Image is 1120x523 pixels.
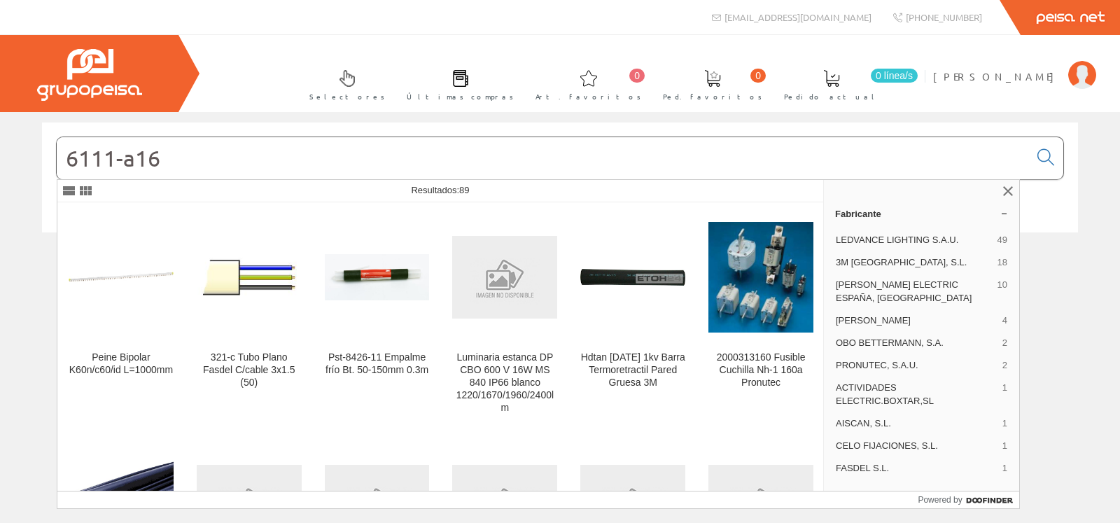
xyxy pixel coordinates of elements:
a: 321-c Tubo Plano Fasdel C/cable 3x1.5 (50) 321-c Tubo Plano Fasdel C/cable 3x1.5 (50) [185,203,313,431]
span: 2 [1002,337,1007,349]
div: Hdtan [DATE] 1kv Barra Termoretractil Pared Gruesa 3M [580,351,685,389]
div: © Grupo Peisa [42,250,1078,262]
span: AISCAN, S.L. [836,417,997,430]
a: Hdtan 12-3-1000 1kv Barra Termoretractil Pared Gruesa 3M Hdtan [DATE] 1kv Barra Termoretractil Pa... [569,203,696,431]
img: 321-c Tubo Plano Fasdel C/cable 3x1.5 (50) [197,245,302,309]
span: [PERSON_NAME] [836,314,997,327]
span: CELO FIJACIONES, S.L. [836,440,997,452]
img: Peine Bipolar K60n/c60/id L=1000mm [69,225,174,330]
span: Powered by [918,494,962,506]
a: Selectores [295,58,392,109]
span: 0 [750,69,766,83]
span: [PERSON_NAME] ELECTRIC ESPAÑA, [GEOGRAPHIC_DATA] [836,279,992,304]
input: Buscar... [57,137,1029,179]
a: 2000313160 Fusible Cuchilla Nh-1 160a Pronutec 2000313160 Fusible Cuchilla Nh-1 160a Pronutec [697,203,825,431]
span: 89 [459,185,469,195]
span: 1 [1002,382,1007,407]
span: FASDEL S.L. [836,462,997,475]
span: 1 [1002,462,1007,475]
span: 4 [1002,314,1007,327]
span: 1 [1002,417,1007,430]
a: Fabricante [824,202,1019,225]
span: Pedido actual [784,90,879,104]
span: 3M [GEOGRAPHIC_DATA], S.L. [836,256,992,269]
span: Resultados: [411,185,469,195]
div: Pst-8426-11 Empalme frío Bt. 50-150mm 0.3m [325,351,430,377]
span: LEDVANCE LIGHTING S.A.U. [836,234,992,246]
span: 2 [1002,359,1007,372]
div: Luminaria estanca DP CBO 600 V 16W MS 840 IP66 blanco 1220/1670/1960/2400lm [452,351,557,414]
a: Luminaria estanca DP CBO 600 V 16W MS 840 IP66 blanco 1220/1670/1960/2400lm Luminaria estanca DP ... [441,203,568,431]
span: Art. favoritos [535,90,641,104]
span: 1 [1002,440,1007,452]
a: Powered by [918,491,1019,508]
span: PRONUTEC, S.A.U. [836,359,997,372]
a: Pst-8426-11 Empalme frío Bt. 50-150mm 0.3m Pst-8426-11 Empalme frío Bt. 50-150mm 0.3m [314,203,441,431]
span: OBO BETTERMANN, S.A. [836,337,997,349]
img: 2000313160 Fusible Cuchilla Nh-1 160a Pronutec [708,222,813,333]
span: 0 [629,69,645,83]
span: Últimas compras [407,90,514,104]
span: 10 [997,279,1007,304]
img: Luminaria estanca DP CBO 600 V 16W MS 840 IP66 blanco 1220/1670/1960/2400lm [452,236,557,318]
span: Ped. favoritos [663,90,762,104]
div: 321-c Tubo Plano Fasdel C/cable 3x1.5 (50) [197,351,302,389]
div: Peine Bipolar K60n/c60/id L=1000mm [69,351,174,377]
span: [PERSON_NAME] [933,69,1061,83]
div: 2000313160 Fusible Cuchilla Nh-1 160a Pronutec [708,351,813,389]
span: 0 línea/s [871,69,918,83]
a: Últimas compras [393,58,521,109]
img: Hdtan 12-3-1000 1kv Barra Termoretractil Pared Gruesa 3M [580,269,685,286]
span: 18 [997,256,1007,269]
span: 49 [997,234,1007,246]
img: Pst-8426-11 Empalme frío Bt. 50-150mm 0.3m [325,254,430,300]
img: Grupo Peisa [37,49,142,101]
a: [PERSON_NAME] [933,58,1096,71]
a: Peine Bipolar K60n/c60/id L=1000mm Peine Bipolar K60n/c60/id L=1000mm [57,203,185,431]
span: ACTIVIDADES ELECTRIC.BOXTAR,SL [836,382,997,407]
span: Selectores [309,90,385,104]
span: [EMAIL_ADDRESS][DOMAIN_NAME] [724,11,871,23]
span: [PHONE_NUMBER] [906,11,982,23]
